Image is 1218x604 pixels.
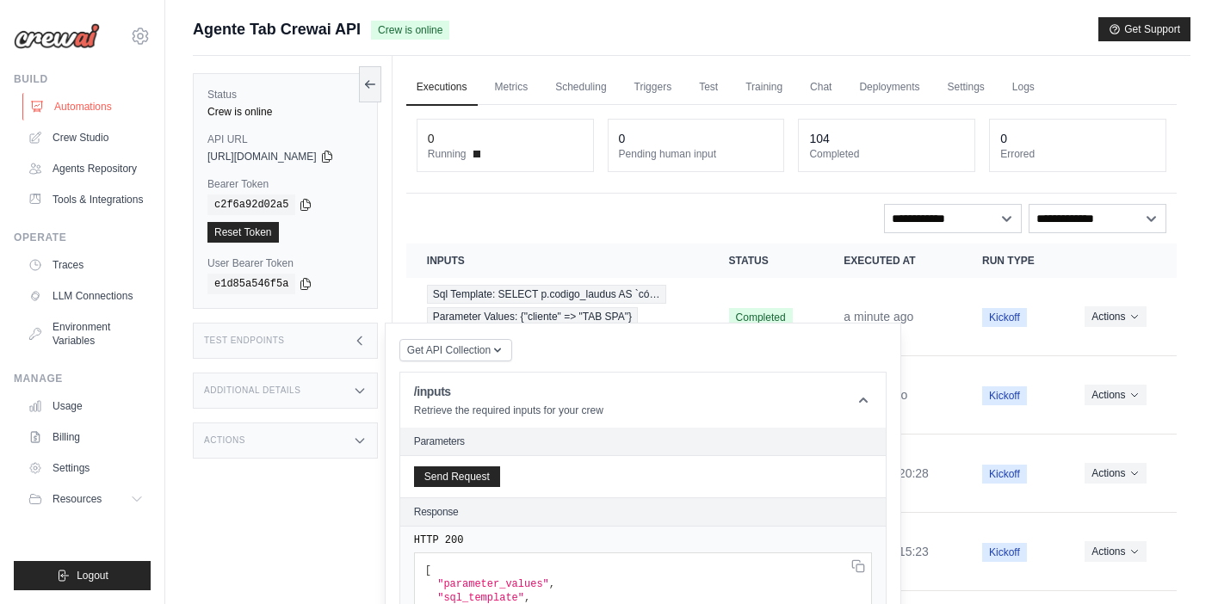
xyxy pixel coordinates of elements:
a: Tools & Integrations [21,186,151,213]
h2: Response [414,505,459,519]
a: Scheduling [545,70,616,106]
a: Chat [800,70,842,106]
div: Widget de chat [1132,521,1218,604]
h3: Actions [204,435,245,446]
code: c2f6a92d02a5 [207,194,295,215]
a: Settings [937,70,994,106]
a: View execution details for Sql Template [427,285,688,348]
a: Executions [406,70,478,106]
a: Settings [21,454,151,482]
a: Crew Studio [21,124,151,151]
span: Kickoff [982,386,1027,405]
th: Executed at [823,243,961,278]
time: October 3, 2025 at 15:23 hdvdC [844,545,929,558]
span: [ [425,564,431,576]
button: Send Request [414,466,500,487]
h2: Parameters [414,435,872,448]
a: Environment Variables [21,313,151,354]
a: Usage [21,392,151,420]
div: 0 [428,130,435,147]
a: Metrics [485,70,539,106]
span: [URL][DOMAIN_NAME] [207,150,317,163]
a: Agents Repository [21,155,151,182]
dt: Errored [1000,147,1155,161]
span: Sql Template: SELECT p.codigo_laudus AS `có… [427,285,666,304]
code: e1d85a546f5a [207,274,295,294]
a: Billing [21,423,151,451]
span: Running [428,147,467,161]
time: October 6, 2025 at 13:18 hdvdC [844,310,913,324]
label: Bearer Token [207,177,363,191]
th: Inputs [406,243,708,278]
img: Logo [14,23,100,49]
a: Traces [21,251,151,279]
label: User Bearer Token [207,256,363,270]
p: Retrieve the required inputs for your crew [414,404,603,417]
button: Actions for execution [1085,385,1146,405]
h1: /inputs [414,383,603,400]
div: 104 [809,130,829,147]
a: Deployments [849,70,930,106]
div: 0 [619,130,626,147]
span: Agente Tab Crewai API [193,17,361,41]
h3: Test Endpoints [204,336,285,346]
span: Logout [77,569,108,582]
th: Status [708,243,824,278]
time: October 4, 2025 at 20:28 hdvdC [844,466,929,480]
div: Manage [14,372,151,385]
span: Resources [53,492,102,506]
button: Resources [21,485,151,513]
span: Crew is online [371,21,449,40]
label: API URL [207,133,363,146]
th: Run Type [961,243,1064,278]
span: Kickoff [982,308,1027,327]
dt: Pending human input [619,147,774,161]
span: "sql_template" [437,592,524,604]
div: Crew is online [207,105,363,119]
button: Logout [14,561,151,590]
span: Parameter Values: {"cliente" => "TAB SPA"} [427,307,638,326]
span: Kickoff [982,543,1027,562]
div: Operate [14,231,151,244]
pre: HTTP 200 [414,533,872,547]
span: Kickoff [982,465,1027,484]
a: Triggers [624,70,683,106]
span: , [524,592,530,604]
button: Get API Collection [399,339,512,361]
a: Automations [22,93,152,120]
span: Completed [729,308,793,327]
button: Actions for execution [1085,306,1146,327]
a: Test [689,70,728,106]
a: Logs [1002,70,1045,106]
span: , [549,578,555,590]
span: Get API Collection [407,343,491,357]
a: LLM Connections [21,282,151,310]
iframe: Chat Widget [1132,521,1218,604]
button: Get Support [1098,17,1190,41]
h3: Additional Details [204,385,300,396]
button: Actions for execution [1085,463,1146,484]
div: Build [14,72,151,86]
label: Status [207,88,363,102]
a: Training [735,70,793,106]
button: Actions for execution [1085,541,1146,562]
span: "parameter_values" [437,578,549,590]
a: Reset Token [207,222,279,243]
dt: Completed [809,147,964,161]
div: 0 [1000,130,1007,147]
